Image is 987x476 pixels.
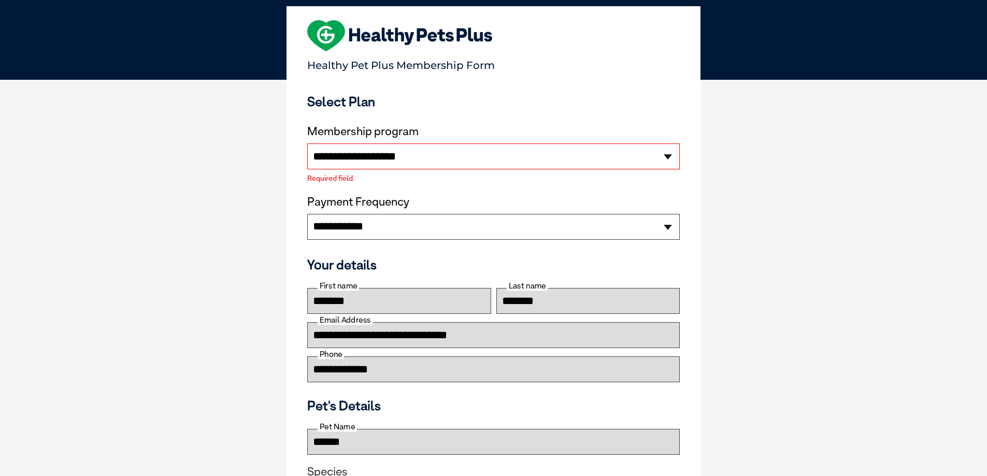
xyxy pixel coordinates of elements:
[318,315,373,325] label: Email Address
[307,257,680,272] h3: Your details
[507,281,548,291] label: Last name
[307,54,680,71] p: Healthy Pet Plus Membership Form
[318,281,359,291] label: First name
[307,125,680,138] label: Membership program
[307,175,680,182] label: Required field.
[318,350,344,359] label: Phone
[303,398,684,413] h3: Pet's Details
[307,20,492,51] img: heart-shape-hpp-logo-large.png
[307,195,409,209] label: Payment Frequency
[307,94,680,109] h3: Select Plan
